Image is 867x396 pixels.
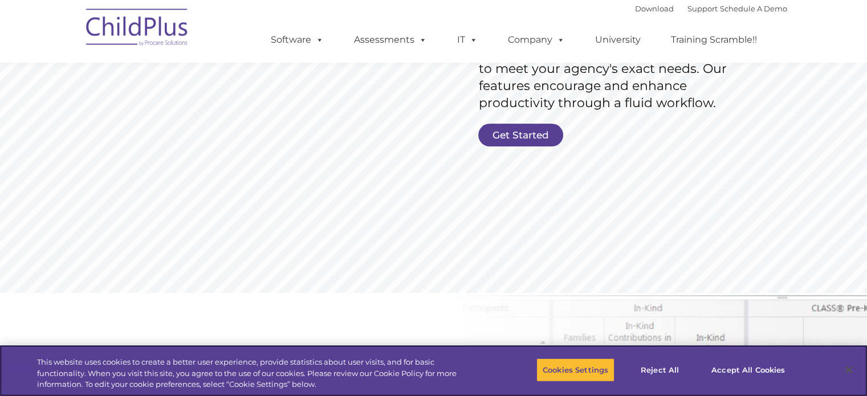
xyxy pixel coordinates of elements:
[536,358,614,382] button: Cookies Settings
[660,28,768,51] a: Training Scramble!!
[635,4,787,13] font: |
[720,4,787,13] a: Schedule A Demo
[259,28,335,51] a: Software
[624,358,695,382] button: Reject All
[635,4,674,13] a: Download
[705,358,791,382] button: Accept All Cookies
[478,124,563,146] a: Get Started
[496,28,576,51] a: Company
[37,357,477,390] div: This website uses cookies to create a better user experience, provide statistics about user visit...
[446,28,489,51] a: IT
[836,357,861,382] button: Close
[343,28,438,51] a: Assessments
[80,1,194,58] img: ChildPlus by Procare Solutions
[584,28,652,51] a: University
[687,4,718,13] a: Support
